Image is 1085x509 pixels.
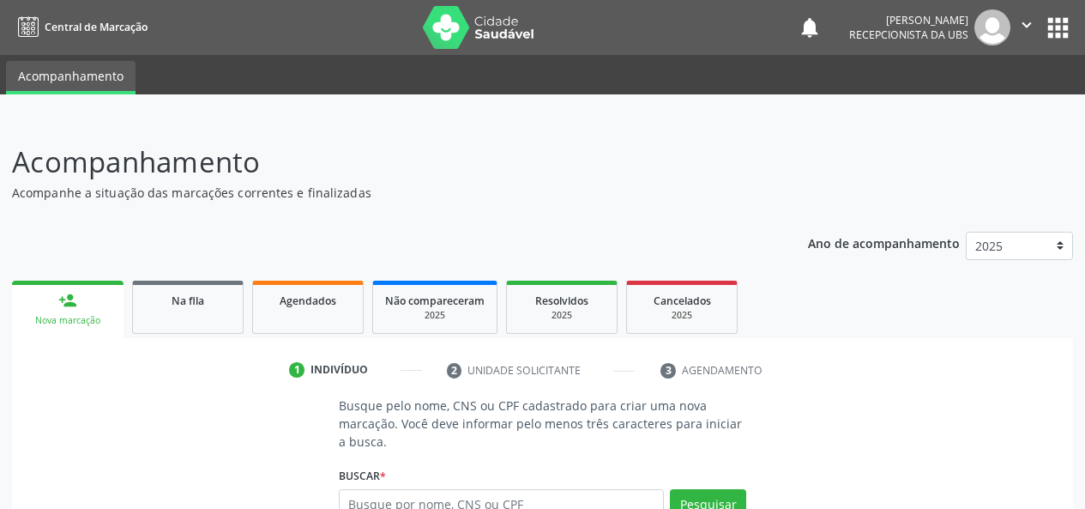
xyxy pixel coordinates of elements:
button: notifications [798,15,822,39]
a: Central de Marcação [12,13,148,41]
button: apps [1043,13,1073,43]
span: Na fila [172,294,204,308]
a: Acompanhamento [6,61,136,94]
div: Indivíduo [310,362,368,378]
span: Agendados [280,294,336,308]
p: Acompanhe a situação das marcações correntes e finalizadas [12,184,755,202]
p: Acompanhamento [12,141,755,184]
span: Cancelados [654,294,711,308]
div: 2025 [639,309,725,322]
img: img [974,9,1010,45]
span: Não compareceram [385,294,485,308]
span: Central de Marcação [45,20,148,34]
div: 1 [289,362,304,378]
div: 2025 [385,309,485,322]
p: Ano de acompanhamento [808,232,960,253]
div: [PERSON_NAME] [849,13,968,27]
span: Resolvidos [535,294,588,308]
div: Nova marcação [24,314,112,327]
i:  [1017,15,1036,34]
span: Recepcionista da UBS [849,27,968,42]
label: Buscar [339,463,386,489]
div: 2025 [519,309,605,322]
button:  [1010,9,1043,45]
div: person_add [58,291,77,310]
p: Busque pelo nome, CNS ou CPF cadastrado para criar uma nova marcação. Você deve informar pelo men... [339,397,747,451]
